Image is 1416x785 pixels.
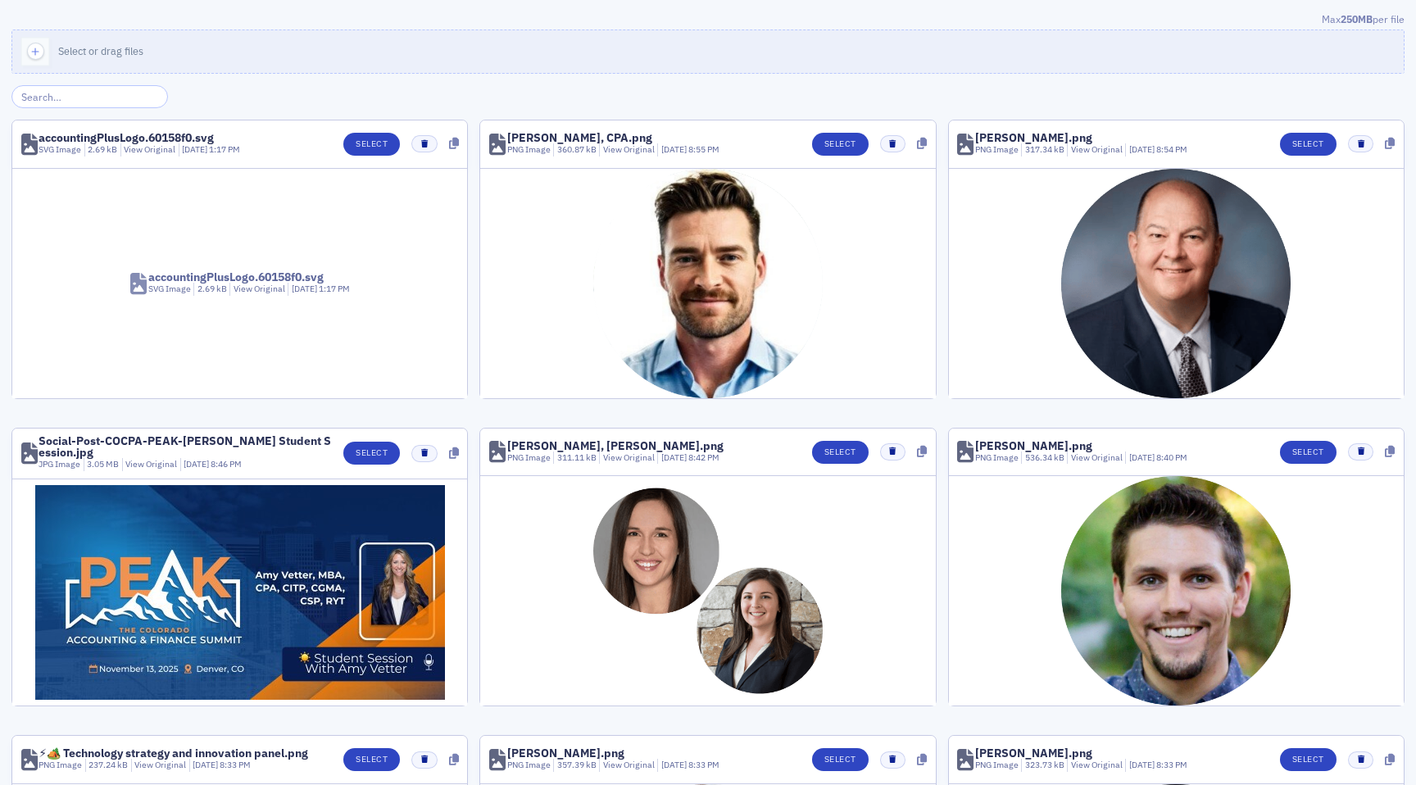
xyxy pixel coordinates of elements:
span: 8:33 PM [220,759,251,770]
span: [DATE] [1129,143,1156,155]
a: View Original [603,759,655,770]
a: View Original [603,143,655,155]
span: [DATE] [182,143,209,155]
button: Select [812,748,869,771]
span: 1:17 PM [209,143,240,155]
div: accountingPlusLogo.60158f0.svg [148,271,324,283]
button: Select [812,133,869,156]
div: 237.24 kB [85,759,129,772]
div: PNG Image [975,451,1019,465]
div: PNG Image [507,451,551,465]
span: 8:40 PM [1156,451,1187,463]
span: 8:46 PM [211,458,242,470]
span: [DATE] [184,458,211,470]
div: ⚡🏕️ Technology strategy and innovation panel.png [39,747,308,759]
span: 1:17 PM [319,283,350,294]
div: [PERSON_NAME].png [975,132,1092,143]
span: 8:33 PM [1156,759,1187,770]
div: 311.11 kB [553,451,597,465]
div: PNG Image [507,759,551,772]
span: 8:33 PM [688,759,719,770]
div: SVG Image [148,283,191,296]
a: View Original [234,283,285,294]
input: Search… [11,85,168,108]
button: Select [1280,441,1337,464]
a: View Original [1071,451,1123,463]
div: 360.87 kB [553,143,597,157]
span: Select or drag files [58,44,143,57]
span: 8:54 PM [1156,143,1187,155]
div: 357.39 kB [553,759,597,772]
span: 8:42 PM [688,451,719,463]
button: Select [343,133,400,156]
span: [DATE] [193,759,220,770]
a: View Original [124,143,175,155]
div: PNG Image [975,759,1019,772]
div: 3.05 MB [84,458,120,471]
span: [DATE] [661,451,688,463]
div: 317.34 kB [1021,143,1064,157]
span: [DATE] [661,143,688,155]
span: [DATE] [661,759,688,770]
span: 8:55 PM [688,143,719,155]
div: PNG Image [507,143,551,157]
a: View Original [125,458,177,470]
div: 323.73 kB [1021,759,1064,772]
button: Select [1280,748,1337,771]
div: [PERSON_NAME].png [975,747,1092,759]
button: Select [343,442,400,465]
div: SVG Image [39,143,81,157]
div: Social-Post-COCPA-PEAK-[PERSON_NAME] Student Session.jpg [39,435,332,458]
span: [DATE] [292,283,319,294]
div: [PERSON_NAME].png [975,440,1092,451]
div: accountingPlusLogo.60158f0.svg [39,132,214,143]
div: PNG Image [975,143,1019,157]
div: 536.34 kB [1021,451,1064,465]
button: Select [812,441,869,464]
span: [DATE] [1129,759,1156,770]
div: [PERSON_NAME], CPA.png [507,132,652,143]
div: [PERSON_NAME], [PERSON_NAME].png [507,440,724,451]
div: [PERSON_NAME].png [507,747,624,759]
div: 2.69 kB [84,143,118,157]
div: Max per file [11,11,1405,29]
a: View Original [134,759,186,770]
a: View Original [1071,759,1123,770]
a: View Original [603,451,655,463]
button: Select or drag files [11,29,1405,74]
span: 250MB [1341,12,1373,25]
span: [DATE] [1129,451,1156,463]
div: PNG Image [39,759,82,772]
button: Select [1280,133,1337,156]
button: Select [343,748,400,771]
div: JPG Image [39,458,80,471]
a: View Original [1071,143,1123,155]
div: 2.69 kB [193,283,227,296]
